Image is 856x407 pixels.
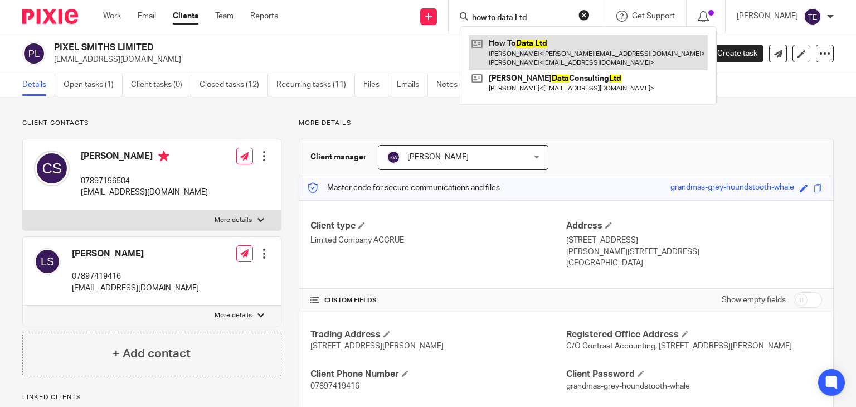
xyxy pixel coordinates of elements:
a: Details [22,74,55,96]
h4: Client Phone Number [310,369,566,380]
p: Client contacts [22,119,281,128]
h4: Trading Address [310,329,566,341]
p: 07897419416 [72,271,199,282]
a: Recurring tasks (11) [276,74,355,96]
p: 07897196504 [81,176,208,187]
h4: CUSTOM FIELDS [310,296,566,305]
p: Limited Company ACCRUE [310,235,566,246]
a: Closed tasks (12) [200,74,268,96]
p: [EMAIL_ADDRESS][DOMAIN_NAME] [81,187,208,198]
h4: + Add contact [113,345,191,362]
h4: Address [566,220,822,232]
h2: PIXEL SMITHS LIMITED [54,42,557,54]
p: [STREET_ADDRESS] [566,235,822,246]
h4: Client type [310,220,566,232]
p: Linked clients [22,393,281,402]
img: svg%3E [34,151,70,186]
p: More details [299,119,834,128]
span: Get Support [632,12,675,20]
h4: [PERSON_NAME] [72,248,199,260]
img: svg%3E [22,42,46,65]
p: Master code for secure communications and files [308,182,500,193]
a: Notes (2) [436,74,477,96]
a: Team [215,11,234,22]
span: 07897419416 [310,382,359,390]
a: Clients [173,11,198,22]
span: grandmas-grey-houndstooth-whale [566,382,690,390]
p: [PERSON_NAME] [737,11,798,22]
a: Create task [699,45,763,62]
img: svg%3E [387,151,400,164]
div: grandmas-grey-houndstooth-whale [670,182,794,195]
label: Show empty fields [722,294,786,306]
p: More details [215,311,252,320]
a: Open tasks (1) [64,74,123,96]
input: Search [471,13,571,23]
p: [EMAIL_ADDRESS][DOMAIN_NAME] [72,283,199,294]
img: svg%3E [34,248,61,275]
p: [PERSON_NAME][STREET_ADDRESS] [566,246,822,258]
button: Clear [578,9,590,21]
img: svg%3E [804,8,821,26]
i: Primary [158,151,169,162]
p: [EMAIL_ADDRESS][DOMAIN_NAME] [54,54,682,65]
img: Pixie [22,9,78,24]
h4: [PERSON_NAME] [81,151,208,164]
span: C/O Contrast Accounting, [STREET_ADDRESS][PERSON_NAME] [566,342,792,350]
p: More details [215,216,252,225]
a: Work [103,11,121,22]
a: Email [138,11,156,22]
h3: Client manager [310,152,367,163]
a: Reports [250,11,278,22]
a: Files [363,74,388,96]
span: [PERSON_NAME] [407,153,469,161]
span: [STREET_ADDRESS][PERSON_NAME] [310,342,444,350]
p: [GEOGRAPHIC_DATA] [566,258,822,269]
h4: Registered Office Address [566,329,822,341]
a: Emails [397,74,428,96]
a: Client tasks (0) [131,74,191,96]
h4: Client Password [566,369,822,380]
